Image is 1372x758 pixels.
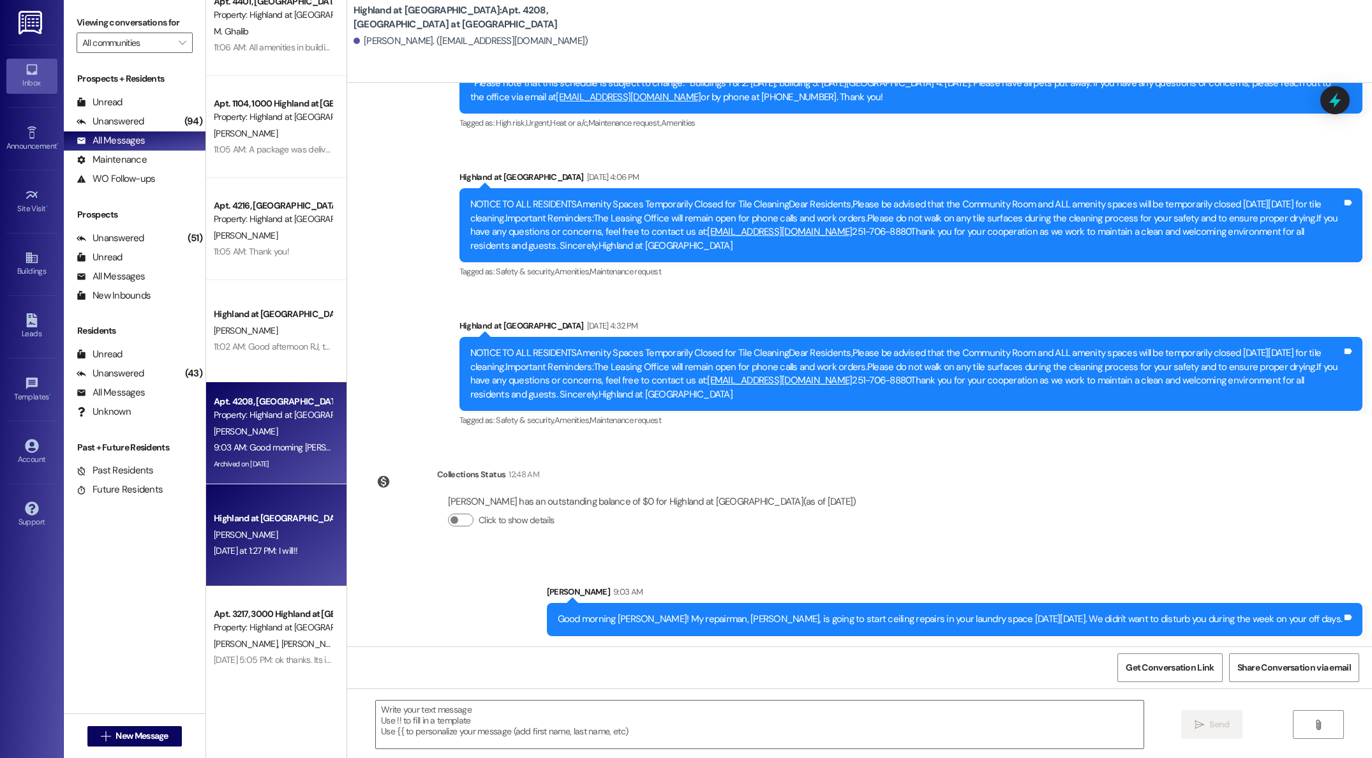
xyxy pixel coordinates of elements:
span: Amenities , [555,266,590,277]
div: Maintenance [77,153,147,167]
div: Unanswered [77,115,144,128]
div: All Messages [77,270,145,283]
div: Prospects + Residents [64,72,205,85]
a: [EMAIL_ADDRESS][DOMAIN_NAME] [556,91,701,103]
div: Good morning [PERSON_NAME]! My repairman, [PERSON_NAME], is going to start ceiling repairs in you... [558,613,1343,626]
span: Amenities , [555,415,590,426]
div: Hello! As a friendly reminder, we will enter units to change air filters and place AC drain table... [470,63,1342,104]
img: ResiDesk Logo [19,11,45,34]
a: Templates • [6,373,57,407]
button: New Message [87,726,182,747]
span: Share Conversation via email [1237,661,1351,674]
i:  [1313,720,1323,730]
div: WO Follow-ups [77,172,155,186]
div: 11:06 AM: All amenities in building 2 are open and can be used again. Thank you for your patience. [214,41,572,53]
input: All communities [82,33,172,53]
div: 11:05 AM: A package was delivered to the front office for you. I just dropped it off. Thank you [214,144,553,155]
span: [PERSON_NAME] [281,638,345,650]
a: [EMAIL_ADDRESS][DOMAIN_NAME] [707,225,852,238]
div: Prospects [64,208,205,221]
i:  [101,731,110,741]
div: New Inbounds [77,289,151,302]
div: [DATE] at 1:27 PM: I will!! [214,545,297,556]
a: Inbox [6,59,57,93]
div: Highland at [GEOGRAPHIC_DATA] [214,308,332,321]
div: 12:48 AM [505,468,539,481]
span: Get Conversation Link [1126,661,1214,674]
div: Tagged as: [459,411,1362,429]
span: Maintenance request [590,415,661,426]
div: [DATE] 4:06 PM [584,170,639,184]
a: Leads [6,309,57,344]
div: Past Residents [77,464,154,477]
div: Unknown [77,405,131,419]
div: Apt. 4216, [GEOGRAPHIC_DATA] at [GEOGRAPHIC_DATA] [214,199,332,212]
div: Unread [77,348,123,361]
div: [PERSON_NAME] [547,585,1363,603]
a: Support [6,498,57,532]
button: Get Conversation Link [1117,653,1222,682]
span: Safety & security , [496,266,554,277]
span: New Message [116,729,168,743]
div: Collections Status [437,468,505,481]
span: Maintenance request , [588,117,661,128]
div: All Messages [77,134,145,147]
span: Maintenance request [590,266,661,277]
span: [PERSON_NAME] [214,325,278,336]
i:  [179,38,186,48]
div: 11:02 AM: Good afternoon RJ, this is [PERSON_NAME] from [GEOGRAPHIC_DATA] at [GEOGRAPHIC_DATA]. I... [214,341,1141,352]
div: Property: Highland at [GEOGRAPHIC_DATA] [214,8,332,22]
span: [PERSON_NAME] [214,638,281,650]
div: All Messages [77,386,145,399]
div: Apt. 4208, [GEOGRAPHIC_DATA] at [GEOGRAPHIC_DATA] [214,395,332,408]
span: Heat or a/c , [550,117,588,128]
div: Apt. 3217, 3000 Highland at [GEOGRAPHIC_DATA] [214,607,332,621]
div: Tagged as: [459,114,1362,132]
span: Amenities [661,117,696,128]
span: [PERSON_NAME] [214,128,278,139]
div: (94) [181,112,205,131]
div: NOTICE TO ALL RESIDENTSAmenity Spaces Temporarily Closed for Tile CleaningDear Residents,Please b... [470,198,1342,253]
div: Past + Future Residents [64,441,205,454]
div: Residents [64,324,205,338]
span: M. Ghalib [214,26,249,37]
span: • [49,390,51,399]
span: [PERSON_NAME] [214,230,278,241]
div: (51) [184,228,205,248]
div: Unread [77,251,123,264]
div: Property: Highland at [GEOGRAPHIC_DATA] [214,212,332,226]
div: Highland at [GEOGRAPHIC_DATA] [214,512,332,525]
div: 9:03 AM: Good morning [PERSON_NAME]! My repairman, [PERSON_NAME], is going to start ceiling repai... [214,442,974,453]
div: Highland at [GEOGRAPHIC_DATA] [459,170,1362,188]
div: 11:05 AM: Thank you! [214,246,289,257]
a: Site Visit • [6,184,57,219]
div: Archived on [DATE] [213,456,333,472]
div: Apt. 1104, 1000 Highland at [GEOGRAPHIC_DATA] [214,97,332,110]
div: NOTICE TO ALL RESIDENTSAmenity Spaces Temporarily Closed for Tile CleaningDear Residents,Please b... [470,346,1342,401]
span: • [46,202,48,211]
div: [DATE] 4:32 PM [584,319,638,332]
span: [PERSON_NAME] [214,529,278,540]
span: High risk , [496,117,526,128]
div: [PERSON_NAME] has an outstanding balance of $0 for Highland at [GEOGRAPHIC_DATA] (as of [DATE]) [448,495,856,509]
div: 9:03 AM [610,585,643,598]
span: [PERSON_NAME] [214,426,278,437]
div: Highland at [GEOGRAPHIC_DATA] [459,319,1362,337]
a: Account [6,435,57,470]
div: Future Residents [77,483,163,496]
a: Buildings [6,247,57,281]
div: Tagged as: [459,262,1362,281]
b: Highland at [GEOGRAPHIC_DATA]: Apt. 4208, [GEOGRAPHIC_DATA] at [GEOGRAPHIC_DATA] [354,4,609,31]
div: [DATE] 5:05 PM: ok thanks. Its in our office. [214,654,369,665]
div: (43) [182,364,205,383]
label: Click to show details [479,514,554,527]
label: Viewing conversations for [77,13,193,33]
i:  [1195,720,1204,730]
span: Safety & security , [496,415,554,426]
span: Send [1209,718,1229,731]
span: Urgent , [526,117,550,128]
div: Unanswered [77,232,144,245]
button: Send [1181,710,1243,739]
div: Property: Highland at [GEOGRAPHIC_DATA] [214,408,332,422]
div: [PERSON_NAME]. ([EMAIL_ADDRESS][DOMAIN_NAME]) [354,34,588,48]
